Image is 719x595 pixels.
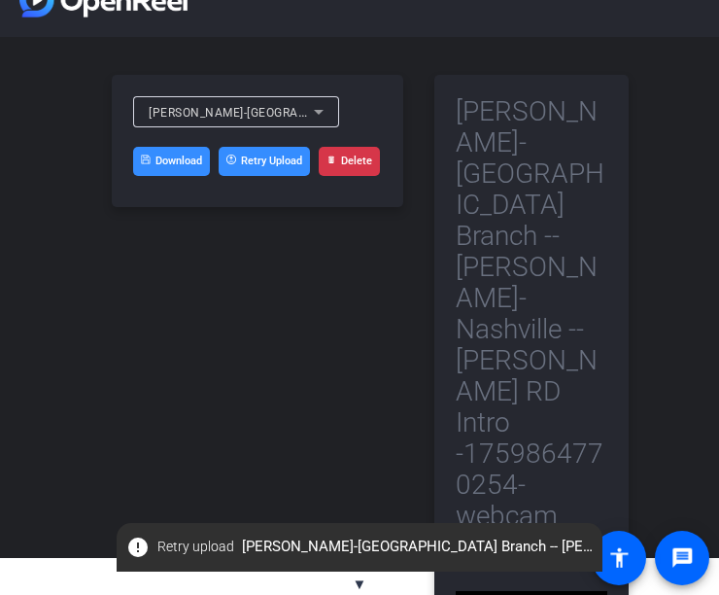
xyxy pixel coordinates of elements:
[126,536,150,559] mat-icon: error
[319,147,380,176] button: Delete
[219,147,310,176] button: Retry Upload
[607,546,631,570] mat-icon: accessibility
[133,147,210,176] a: Download
[117,530,602,565] span: [PERSON_NAME]-[GEOGRAPHIC_DATA] Branch -- [PERSON_NAME]-Nashville -- [PERSON_NAME] RD Intro -1759...
[670,546,694,570] mat-icon: message
[157,537,234,557] span: Retry upload
[353,576,367,593] span: ▼
[456,96,607,532] h2: [PERSON_NAME]-[GEOGRAPHIC_DATA] Branch -- [PERSON_NAME]-Nashville -- [PERSON_NAME] RD Intro -1759...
